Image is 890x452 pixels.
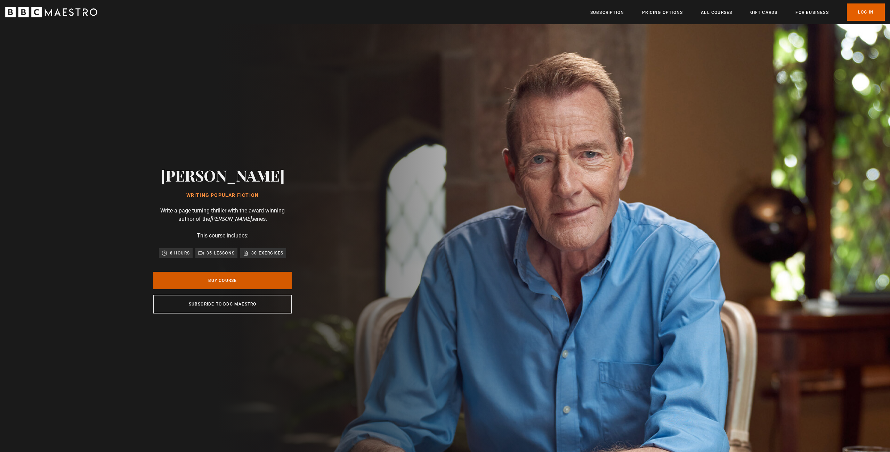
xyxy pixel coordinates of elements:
[210,216,251,222] i: [PERSON_NAME]
[590,3,885,21] nav: Primary
[847,3,885,21] a: Log In
[153,272,292,289] a: Buy Course
[207,250,235,257] p: 35 lessons
[750,9,777,16] a: Gift Cards
[161,166,285,184] h2: [PERSON_NAME]
[642,9,683,16] a: Pricing Options
[251,250,283,257] p: 30 exercises
[795,9,828,16] a: For business
[161,193,285,198] h1: Writing Popular Fiction
[701,9,732,16] a: All Courses
[153,295,292,313] a: Subscribe to BBC Maestro
[153,207,292,223] p: Write a page-turning thriller with the award-winning author of the series.
[197,232,249,240] p: This course includes:
[590,9,624,16] a: Subscription
[170,250,190,257] p: 8 hours
[5,7,97,17] svg: BBC Maestro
